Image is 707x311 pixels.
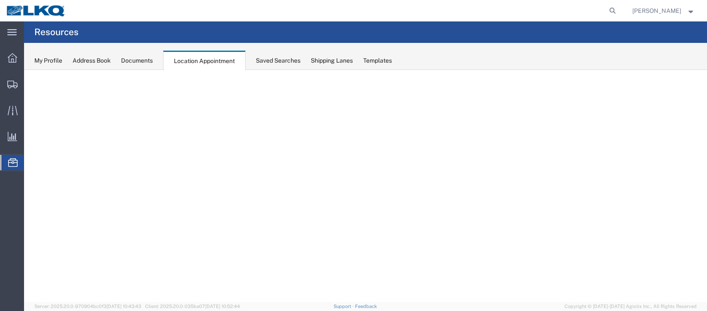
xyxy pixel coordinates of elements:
span: Copyright © [DATE]-[DATE] Agistix Inc., All Rights Reserved [564,303,697,310]
iframe: FS Legacy Container [24,70,707,302]
span: Server: 2025.20.0-970904bc0f3 [34,304,141,309]
div: Templates [363,56,392,65]
span: [DATE] 10:52:44 [205,304,240,309]
a: Feedback [355,304,377,309]
span: [DATE] 10:43:43 [106,304,141,309]
div: Documents [121,56,153,65]
div: Shipping Lanes [311,56,353,65]
div: My Profile [34,56,62,65]
div: Location Appointment [163,51,246,70]
a: Support [334,304,355,309]
button: [PERSON_NAME] [632,6,695,16]
div: Saved Searches [256,56,300,65]
span: Client: 2025.20.0-035ba07 [145,304,240,309]
img: logo [6,4,66,17]
h4: Resources [34,21,79,43]
div: Address Book [73,56,111,65]
span: Christopher Sanchez [632,6,681,15]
